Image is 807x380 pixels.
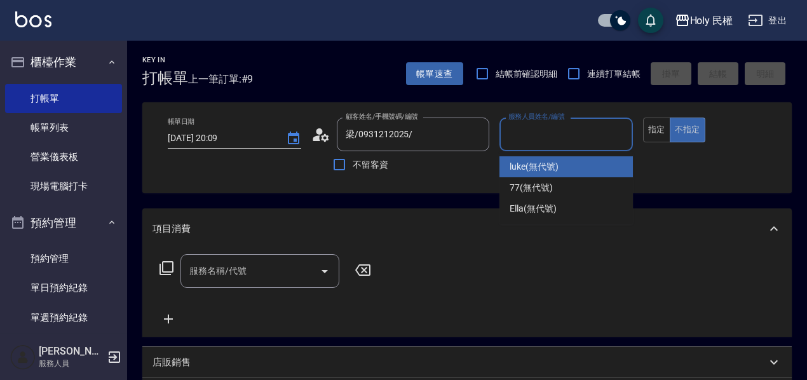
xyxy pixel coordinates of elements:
button: 登出 [743,9,792,32]
h3: 打帳單 [142,69,188,87]
span: 77 (無代號) [510,181,553,194]
div: 項目消費 [142,208,792,249]
a: 預約管理 [5,244,122,273]
span: 結帳前確認明細 [496,67,558,81]
a: 單週預約紀錄 [5,303,122,332]
span: Ella (無代號) [510,202,557,215]
h5: [PERSON_NAME] [39,345,104,358]
button: 帳單速查 [406,62,463,86]
input: YYYY/MM/DD hh:mm [168,128,273,149]
span: 上一筆訂單:#9 [188,71,254,87]
button: Choose date, selected date is 2025-10-05 [278,123,309,154]
button: 櫃檯作業 [5,46,122,79]
a: 單日預約紀錄 [5,273,122,302]
div: Holy 民權 [690,13,733,29]
label: 服務人員姓名/編號 [508,112,564,121]
img: Person [10,344,36,370]
button: Holy 民權 [670,8,738,34]
button: save [638,8,663,33]
p: 項目消費 [153,222,191,236]
a: 營業儀表板 [5,142,122,172]
img: Logo [15,11,51,27]
label: 帳單日期 [168,117,194,126]
h2: Key In [142,56,188,64]
p: 服務人員 [39,358,104,369]
a: 帳單列表 [5,113,122,142]
button: 不指定 [670,118,705,142]
label: 顧客姓名/手機號碼/編號 [346,112,418,121]
span: 不留客資 [353,158,388,172]
a: 打帳單 [5,84,122,113]
span: 連續打單結帳 [587,67,641,81]
div: 店販銷售 [142,347,792,377]
button: 預約管理 [5,207,122,240]
button: 指定 [643,118,670,142]
p: 店販銷售 [153,356,191,369]
button: Open [315,261,335,282]
span: luke (無代號) [510,160,559,173]
a: 現場電腦打卡 [5,172,122,201]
